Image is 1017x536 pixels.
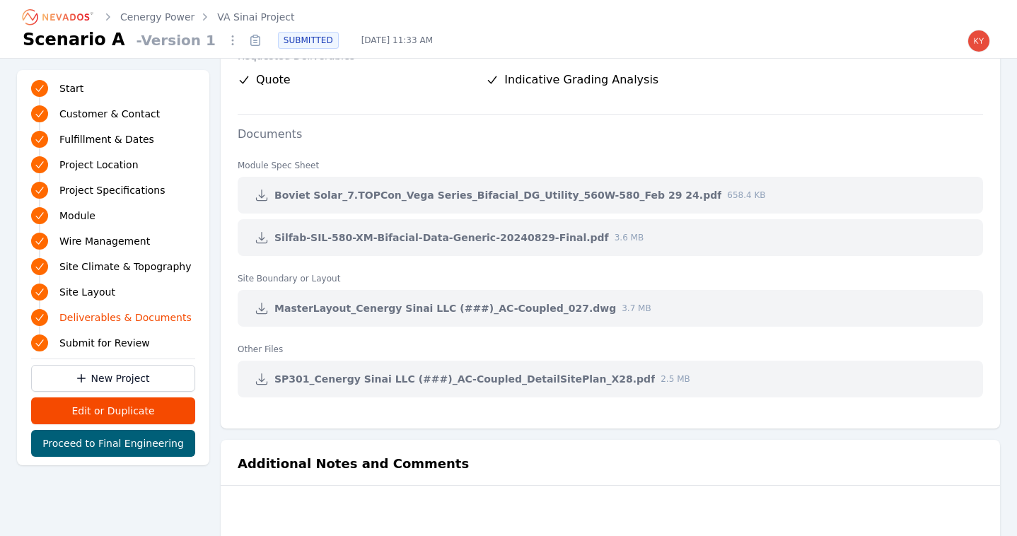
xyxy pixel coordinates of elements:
h1: Scenario A [23,28,125,51]
dt: Site Boundary or Layout [238,262,983,284]
h2: Additional Notes and Comments [238,454,469,474]
span: Customer & Contact [59,107,160,121]
span: Submit for Review [59,336,150,350]
div: SUBMITTED [278,32,339,49]
span: Deliverables & Documents [59,310,192,325]
a: Cenergy Power [120,10,194,24]
span: Silfab-SIL-580-XM-Bifacial-Data-Generic-20240829-Final.pdf [274,231,609,245]
img: kyle.macdougall@nevados.solar [967,30,990,52]
button: Proceed to Final Engineering [31,430,195,457]
span: Fulfillment & Dates [59,132,154,146]
span: 658.4 KB [727,190,765,201]
span: - Version 1 [131,30,221,50]
span: Site Climate & Topography [59,260,191,274]
span: 3.6 MB [615,232,644,243]
span: MasterLayout_Cenergy Sinai LLC (###)_AC-Coupled_027.dwg [274,301,616,315]
span: SP301_Cenergy Sinai LLC (###)_AC-Coupled_DetailSitePlan_X28.pdf [274,372,655,386]
span: 3.7 MB [622,303,651,314]
span: Indicative Grading Analysis [504,71,658,88]
span: Wire Management [59,234,150,248]
span: Module [59,209,95,223]
span: Boviet Solar_7.TOPCon_Vega Series_Bifacial_DG_Utility_560W-580_Feb 29 24.pdf [274,188,721,202]
nav: Breadcrumb [23,6,295,28]
span: 2.5 MB [661,373,690,385]
nav: Progress [31,78,195,353]
dt: Other Files [238,332,983,355]
a: VA Sinai Project [217,10,294,24]
span: Quote [256,71,291,88]
a: New Project [31,365,195,392]
button: Edit or Duplicate [31,397,195,424]
label: Documents [221,127,319,141]
span: Project Location [59,158,139,172]
span: [DATE] 11:33 AM [350,35,444,46]
span: Start [59,81,83,95]
span: Project Specifications [59,183,165,197]
span: Site Layout [59,285,115,299]
dt: Module Spec Sheet [238,148,983,171]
